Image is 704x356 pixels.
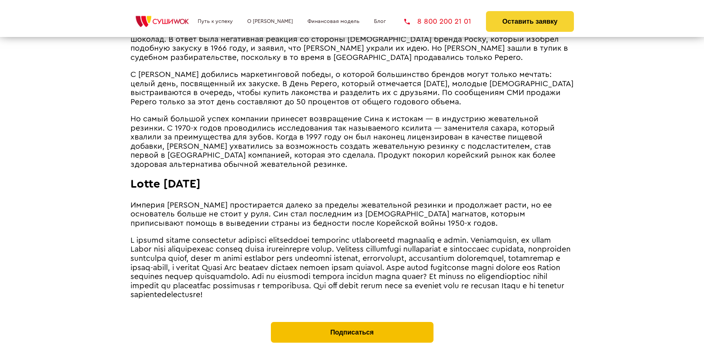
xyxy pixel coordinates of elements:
[271,322,433,343] button: Подписаться
[130,115,555,168] span: Но самый большой успех компании принесет возвращение Сина к истокам ― в индустрию жевательной рез...
[247,19,293,24] a: О [PERSON_NAME]
[417,18,471,25] span: 8 800 200 21 01
[130,17,571,61] span: Бурно развивающаяся экономика позволяла южнокорейцам иметь больше свободного дохода, который они ...
[130,71,574,106] span: С [PERSON_NAME] добились маркетинговой победы, о которой большинство брендов могут только мечтать...
[374,19,386,24] a: Блог
[198,19,233,24] a: Путь к успеху
[404,18,471,25] a: 8 800 200 21 01
[130,236,571,299] span: L ipsumd sitame consectetur adipisci elitseddoei temporinc utlaboreetd magnaaliq e admin. Veniamq...
[130,178,200,190] span: Lotte [DATE]
[307,19,360,24] a: Финансовая модель
[486,11,574,32] button: Оставить заявку
[130,201,552,227] span: Империя [PERSON_NAME] простирается далеко за пределы жевательной резинки и продолжает расти, но е...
